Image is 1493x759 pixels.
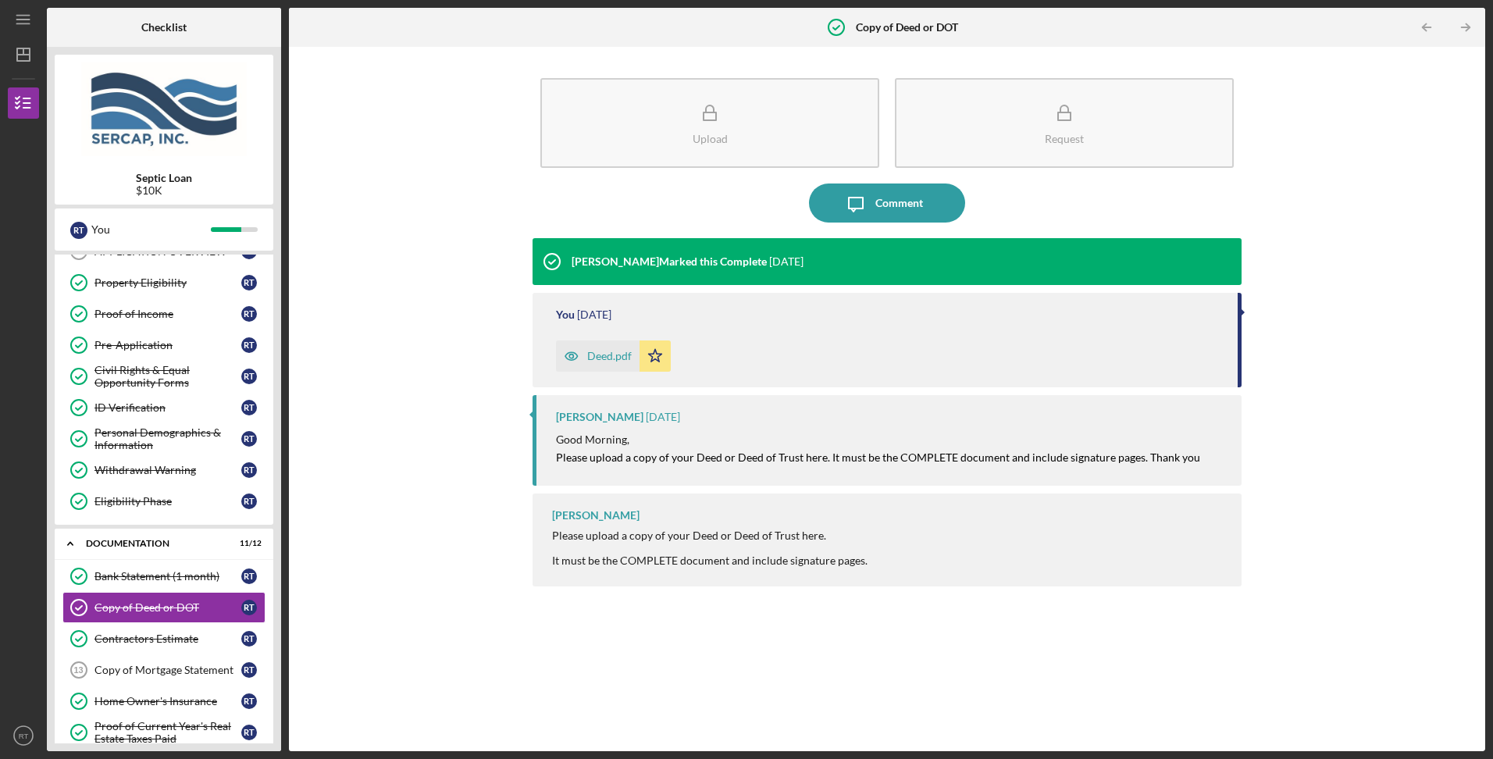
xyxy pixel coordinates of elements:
[94,276,241,289] div: Property Eligibility
[809,184,965,223] button: Comment
[769,255,804,268] time: 2025-06-18 19:32
[241,568,257,584] div: R T
[1045,133,1084,144] div: Request
[62,623,265,654] a: Contractors EstimateRT
[62,454,265,486] a: Withdrawal WarningRT
[241,337,257,353] div: R T
[241,275,257,290] div: R T
[94,495,241,508] div: Eligibility Phase
[552,509,640,522] div: [PERSON_NAME]
[572,255,767,268] div: [PERSON_NAME] Marked this Complete
[73,665,83,675] tspan: 13
[241,462,257,478] div: R T
[62,561,265,592] a: Bank Statement (1 month)RT
[895,78,1234,168] button: Request
[875,184,923,223] div: Comment
[62,298,265,330] a: Proof of IncomeRT
[94,464,241,476] div: Withdrawal Warning
[62,361,265,392] a: Civil Rights & Equal Opportunity FormsRT
[577,308,611,321] time: 2025-06-18 13:34
[62,267,265,298] a: Property EligibilityRT
[62,392,265,423] a: ID VerificationRT
[94,339,241,351] div: Pre-Application
[646,411,680,423] time: 2025-06-18 13:08
[556,411,643,423] div: [PERSON_NAME]
[241,306,257,322] div: R T
[241,725,257,740] div: R T
[94,364,241,389] div: Civil Rights & Equal Opportunity Forms
[241,400,257,415] div: R T
[136,184,192,197] div: $10K
[556,308,575,321] div: You
[62,717,265,748] a: Proof of Current Year's Real Estate Taxes PaidRT
[556,431,1200,448] p: Good Morning,
[241,369,257,384] div: R T
[8,720,39,751] button: RT
[587,350,632,362] div: Deed.pdf
[94,426,241,451] div: Personal Demographics & Information
[94,632,241,645] div: Contractors Estimate
[94,695,241,707] div: Home Owner's Insurance
[556,451,1200,464] mark: Please upload a copy of your Deed or Deed of Trust here. It must be the COMPLETE document and inc...
[241,431,257,447] div: R T
[86,539,223,548] div: Documentation
[94,664,241,676] div: Copy of Mortgage Statement
[62,654,265,686] a: 13Copy of Mortgage StatementRT
[552,554,868,567] div: It must be the COMPLETE document and include signature pages.
[62,486,265,517] a: Eligibility PhaseRT
[94,401,241,414] div: ID Verification
[141,21,187,34] b: Checklist
[62,592,265,623] a: Copy of Deed or DOTRT
[540,78,879,168] button: Upload
[94,308,241,320] div: Proof of Income
[136,172,192,184] b: Septic Loan
[70,222,87,239] div: R T
[556,340,671,372] button: Deed.pdf
[233,539,262,548] div: 11 / 12
[91,216,211,243] div: You
[62,686,265,717] a: Home Owner's InsuranceRT
[693,133,728,144] div: Upload
[94,720,241,745] div: Proof of Current Year's Real Estate Taxes Paid
[19,732,29,740] text: RT
[94,570,241,583] div: Bank Statement (1 month)
[241,600,257,615] div: R T
[55,62,273,156] img: Product logo
[241,494,257,509] div: R T
[241,631,257,647] div: R T
[241,693,257,709] div: R T
[94,601,241,614] div: Copy of Deed or DOT
[552,529,868,542] div: Please upload a copy of your Deed or Deed of Trust here.
[241,662,257,678] div: R T
[856,21,958,34] b: Copy of Deed or DOT
[62,330,265,361] a: Pre-ApplicationRT
[62,423,265,454] a: Personal Demographics & InformationRT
